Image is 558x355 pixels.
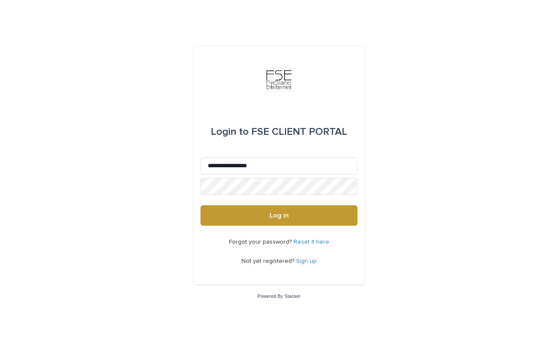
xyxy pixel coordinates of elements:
[257,294,300,299] a: Powered By Stacker
[270,212,289,219] span: Log in
[201,205,357,226] button: Log in
[211,120,347,144] div: FSE CLIENT PORTAL
[229,239,294,245] span: Forgot your password?
[296,258,317,264] a: Sign up
[211,127,249,137] span: Login to
[266,67,292,93] img: Km9EesSdRbS9ajqhBzyo
[294,239,329,245] a: Reset it here
[241,258,296,264] span: Not yet registered?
